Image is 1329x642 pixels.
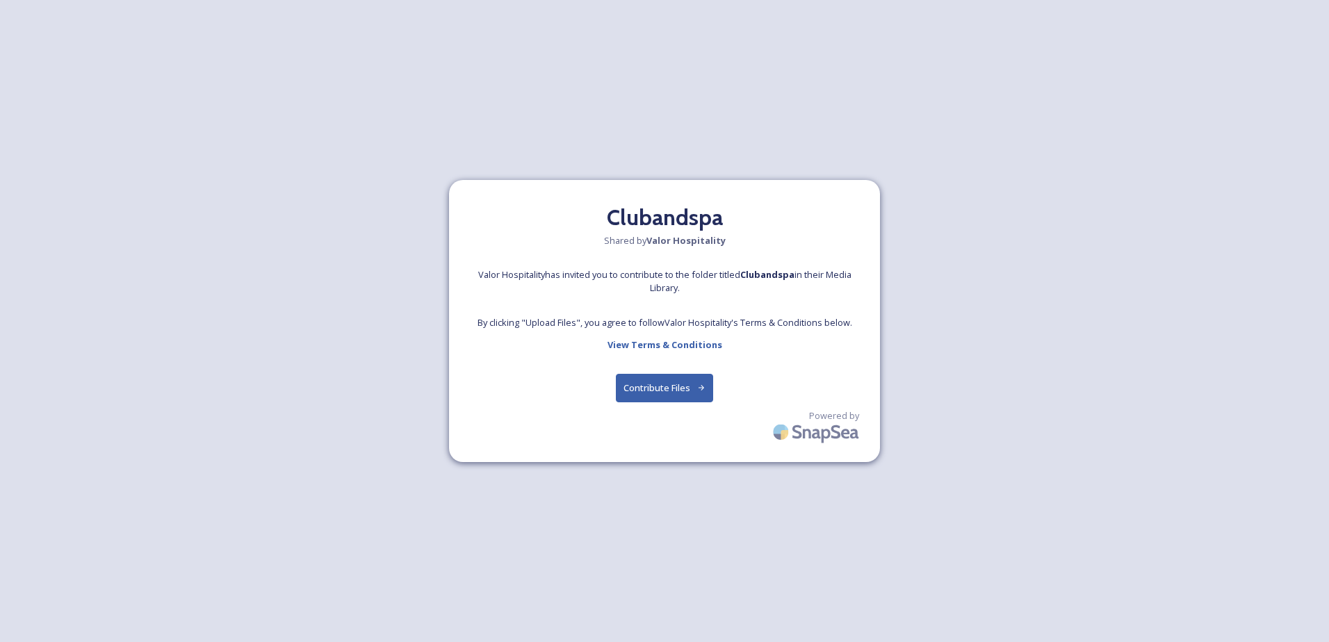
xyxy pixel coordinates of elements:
span: Valor Hospitality has invited you to contribute to the folder titled in their Media Library. [463,268,866,295]
span: By clicking "Upload Files", you agree to follow Valor Hospitality 's Terms & Conditions below. [478,316,852,329]
img: SnapSea Logo [769,415,866,448]
h2: Clubandspa [463,201,866,234]
strong: Valor Hospitality [646,234,726,247]
span: Powered by [809,409,859,422]
button: Contribute Files [616,374,714,402]
strong: View Terms & Conditions [608,338,722,351]
span: Shared by [604,234,726,247]
strong: Clubandspa [740,268,794,281]
a: View Terms & Conditions [608,336,722,353]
